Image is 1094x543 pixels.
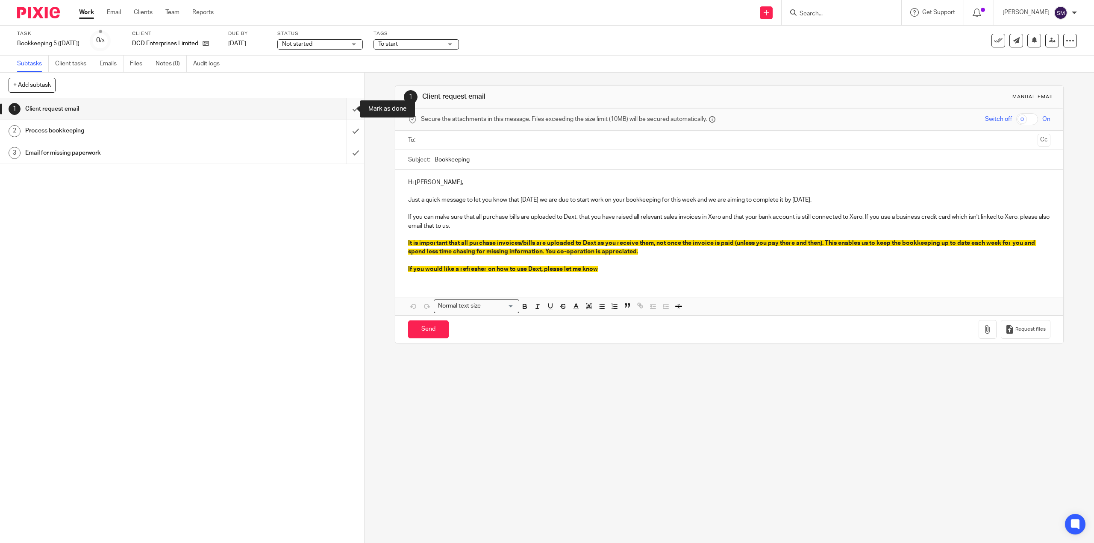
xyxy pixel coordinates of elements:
[1042,115,1050,123] span: On
[17,7,60,18] img: Pixie
[799,10,876,18] input: Search
[378,41,398,47] span: To start
[408,266,598,272] span: If you would like a refresher on how to use Dext, please let me know
[483,302,514,311] input: Search for option
[25,147,234,159] h1: Email for missing paperwork
[17,39,79,48] div: Bookkeeping 5 ([DATE])
[25,103,234,115] h1: Client request email
[1001,320,1050,339] button: Request files
[408,196,1050,204] p: Just a quick message to let you know that [DATE] we are due to start work on your bookkeeping for...
[373,30,459,37] label: Tags
[434,299,519,313] div: Search for option
[130,56,149,72] a: Files
[192,8,214,17] a: Reports
[922,9,955,15] span: Get Support
[1003,8,1050,17] p: [PERSON_NAME]
[404,90,418,104] div: 1
[1012,94,1055,100] div: Manual email
[17,56,49,72] a: Subtasks
[282,41,312,47] span: Not started
[9,125,21,137] div: 2
[408,320,449,339] input: Send
[9,103,21,115] div: 1
[132,39,198,48] p: DCD Enterprises Limited
[156,56,187,72] a: Notes (0)
[134,8,153,17] a: Clients
[9,78,56,92] button: + Add subtask
[1015,326,1046,333] span: Request files
[96,35,105,45] div: 0
[1038,134,1050,147] button: Cc
[421,115,707,123] span: Secure the attachments in this message. Files exceeding the size limit (10MB) will be secured aut...
[408,136,418,144] label: To:
[25,124,234,137] h1: Process bookkeeping
[17,39,79,48] div: Bookkeeping 5 (Friday)
[1054,6,1068,20] img: svg%3E
[107,8,121,17] a: Email
[193,56,226,72] a: Audit logs
[422,92,747,101] h1: Client request email
[100,56,124,72] a: Emails
[228,30,267,37] label: Due by
[436,302,482,311] span: Normal text size
[408,178,1050,187] p: Hi [PERSON_NAME],
[132,30,218,37] label: Client
[9,147,21,159] div: 3
[408,213,1050,230] p: If you can make sure that all purchase bills are uploaded to Dext, that you have raised all relev...
[408,156,430,164] label: Subject:
[17,30,79,37] label: Task
[408,240,1036,255] span: It is important that all purchase invoices/bills are uploaded to Dext as you receive them, not on...
[79,8,94,17] a: Work
[55,56,93,72] a: Client tasks
[277,30,363,37] label: Status
[165,8,179,17] a: Team
[100,38,105,43] small: /3
[985,115,1012,123] span: Switch off
[228,41,246,47] span: [DATE]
